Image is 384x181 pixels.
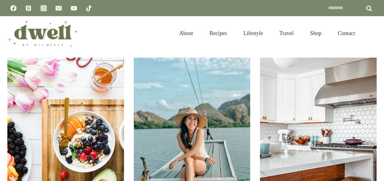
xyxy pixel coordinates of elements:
a: About [171,23,201,43]
nav: Primary Navigation [171,23,363,43]
button: View Search Form [366,28,377,38]
img: DWELL by michelle [7,19,78,47]
a: Shop [302,23,330,43]
a: Facebook [7,2,20,14]
a: Contact [330,23,363,43]
a: Instagram [38,2,50,14]
a: Email [53,2,65,14]
a: Lifestyle [235,23,271,43]
a: Pinterest [22,2,35,14]
a: Travel [271,23,302,43]
a: YouTube [68,2,80,14]
a: TikTok [83,2,95,14]
a: Recipes [201,23,235,43]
